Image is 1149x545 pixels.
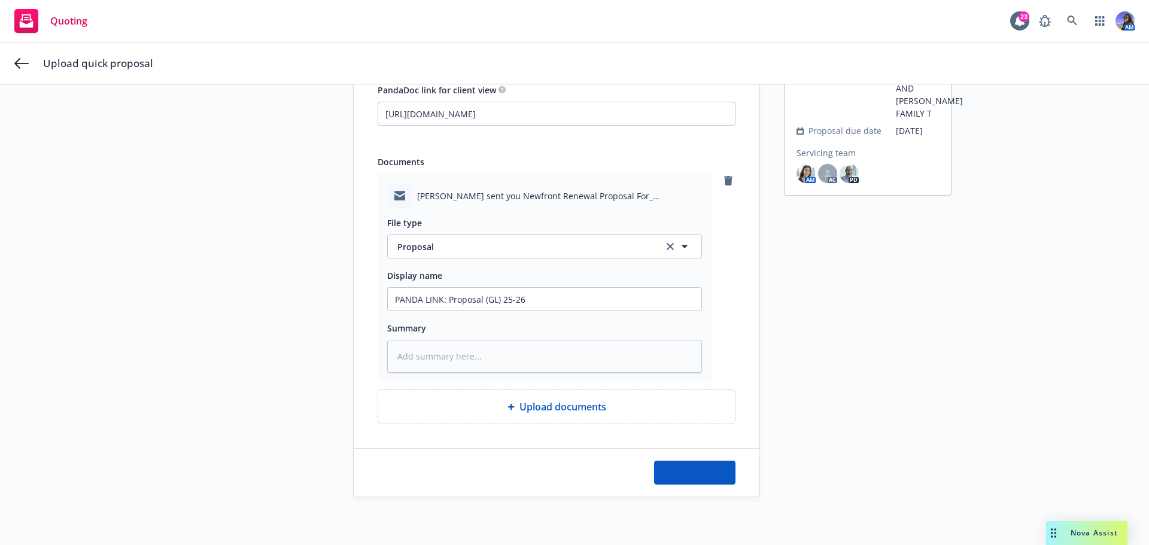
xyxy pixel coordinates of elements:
[388,288,701,310] input: Add display name here...
[1088,9,1112,33] a: Switch app
[1033,9,1057,33] a: Report a Bug
[1046,521,1127,545] button: Nova Assist
[1071,528,1118,538] span: Nova Assist
[378,156,424,168] span: Documents
[896,124,965,137] span: [DATE]
[721,173,735,188] a: remove
[387,217,422,229] span: File type
[417,190,702,202] span: [PERSON_NAME] sent you Newfront Renewal Proposal For_ [PERSON_NAME] & [PERSON_NAME] Chritton_____...
[397,240,649,253] span: Proposal
[808,124,881,137] span: Proposal due date
[10,4,92,38] a: Quoting
[43,56,153,71] span: Upload quick proposal
[654,461,735,485] button: Next
[378,389,735,424] div: Upload documents
[519,400,606,414] span: Upload documents
[387,235,702,258] button: Proposalclear selection
[378,84,496,96] span: PandaDoc link for client view
[797,147,965,159] span: Servicing team
[50,16,87,26] span: Quoting
[1115,11,1135,31] img: photo
[840,164,859,183] span: photoPD
[1060,9,1084,33] a: Search
[1046,521,1061,545] div: Drag to move
[387,270,442,281] span: Display name
[1019,11,1029,22] div: 23
[818,164,837,183] span: AC
[840,164,859,183] img: photo
[797,164,816,183] span: photoAM
[797,164,816,183] img: photo
[387,322,426,334] span: Summary
[663,239,677,254] a: clear selection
